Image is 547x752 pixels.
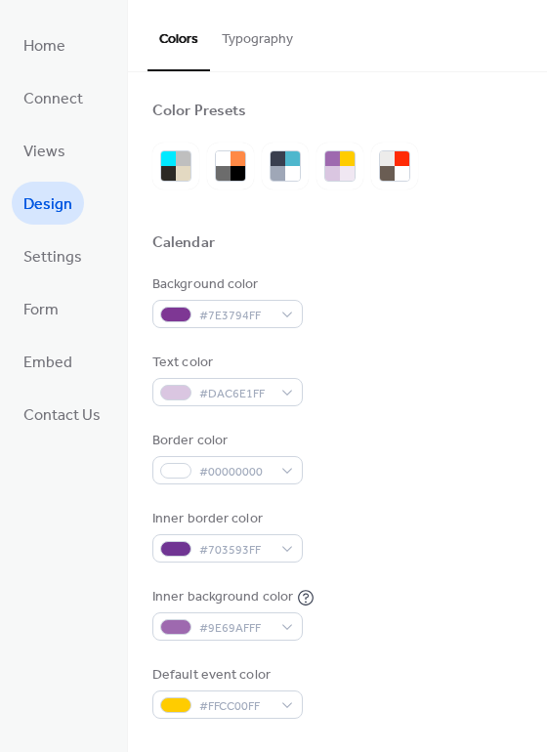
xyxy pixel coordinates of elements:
span: #DAC6E1FF [199,384,272,404]
div: Default event color [152,665,299,686]
a: Views [12,129,77,172]
span: #9E69AFFF [199,618,272,639]
div: Inner background color [152,587,293,607]
span: Contact Us [23,400,101,432]
span: Design [23,189,72,221]
a: Connect [12,76,95,119]
div: Calendar [152,233,215,254]
a: Form [12,287,70,330]
span: Settings [23,242,82,273]
span: #FFCC00FF [199,696,272,717]
a: Settings [12,234,94,277]
span: Connect [23,84,83,115]
div: Border color [152,431,299,451]
div: Color Presets [152,102,246,122]
a: Contact Us [12,393,112,436]
span: #703593FF [199,540,272,561]
span: Form [23,295,59,326]
span: Views [23,137,65,168]
a: Design [12,182,84,225]
span: #00000000 [199,462,272,482]
div: Text color [152,353,299,373]
span: Home [23,31,65,63]
span: Embed [23,348,72,379]
span: #7E3794FF [199,306,272,326]
a: Embed [12,340,84,383]
div: Inner border color [152,509,299,529]
a: Home [12,23,77,66]
div: Background color [152,274,299,295]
